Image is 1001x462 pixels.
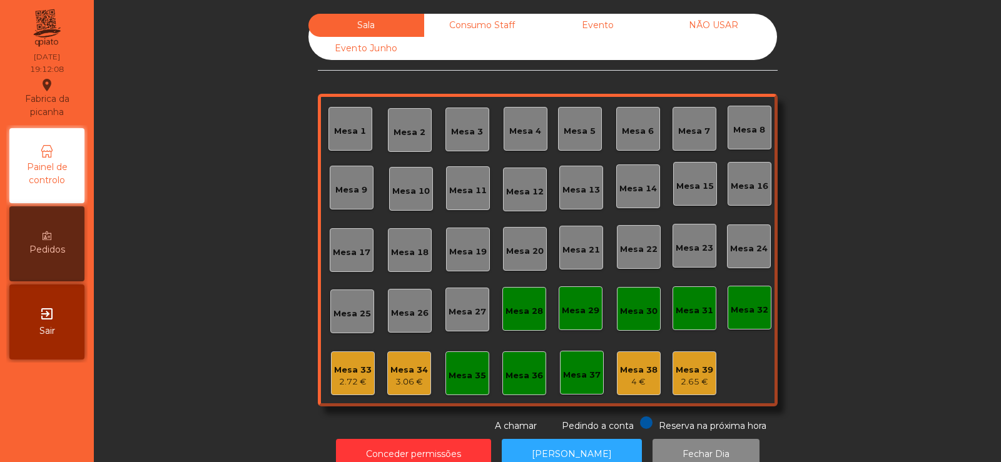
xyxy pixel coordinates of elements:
[620,376,658,388] div: 4 €
[449,184,487,197] div: Mesa 11
[562,244,600,256] div: Mesa 21
[333,246,370,259] div: Mesa 17
[451,126,483,138] div: Mesa 3
[392,185,430,198] div: Mesa 10
[676,180,714,193] div: Mesa 15
[562,420,634,431] span: Pedindo a conta
[13,161,81,187] span: Painel de controlo
[391,307,429,319] div: Mesa 26
[39,78,54,93] i: location_on
[34,51,60,63] div: [DATE]
[506,369,543,382] div: Mesa 36
[731,180,768,193] div: Mesa 16
[334,125,366,138] div: Mesa 1
[449,246,487,258] div: Mesa 19
[30,64,64,75] div: 19:12:08
[676,376,713,388] div: 2.65 €
[509,125,541,138] div: Mesa 4
[564,125,596,138] div: Mesa 5
[676,364,713,376] div: Mesa 39
[39,324,55,338] span: Sair
[308,37,424,60] div: Evento Junho
[334,364,372,376] div: Mesa 33
[620,305,658,318] div: Mesa 30
[659,420,766,431] span: Reserva na próxima hora
[678,125,710,138] div: Mesa 7
[676,242,713,254] div: Mesa 23
[730,243,768,255] div: Mesa 24
[308,14,424,37] div: Sala
[620,243,658,256] div: Mesa 22
[731,304,768,316] div: Mesa 32
[10,78,84,119] div: Fabrica da picanha
[676,304,713,317] div: Mesa 31
[334,376,372,388] div: 2.72 €
[495,420,537,431] span: A chamar
[619,183,657,195] div: Mesa 14
[335,184,367,196] div: Mesa 9
[390,376,428,388] div: 3.06 €
[656,14,771,37] div: NÃO USAR
[391,246,429,259] div: Mesa 18
[390,364,428,376] div: Mesa 34
[449,306,486,318] div: Mesa 27
[39,306,54,321] i: exit_to_app
[563,369,601,381] div: Mesa 37
[506,245,544,258] div: Mesa 20
[733,124,765,136] div: Mesa 8
[620,364,658,376] div: Mesa 38
[29,243,65,256] span: Pedidos
[562,304,599,317] div: Mesa 29
[424,14,540,37] div: Consumo Staff
[622,125,654,138] div: Mesa 6
[506,186,544,198] div: Mesa 12
[562,184,600,196] div: Mesa 13
[31,6,62,50] img: qpiato
[540,14,656,37] div: Evento
[333,308,371,320] div: Mesa 25
[394,126,425,139] div: Mesa 2
[506,305,543,318] div: Mesa 28
[449,369,486,382] div: Mesa 35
